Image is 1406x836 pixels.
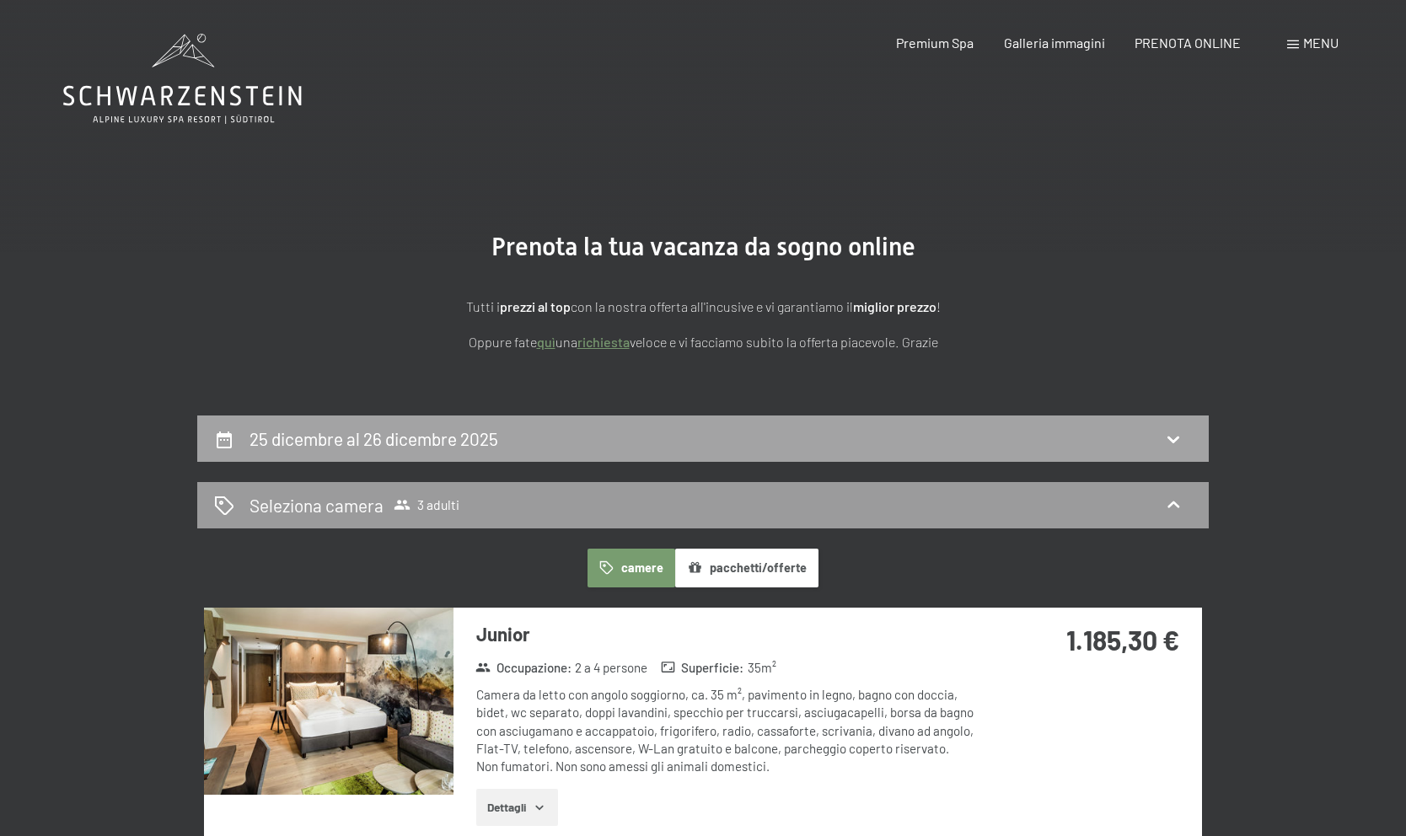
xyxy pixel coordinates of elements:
button: pacchetti/offerte [675,549,818,587]
strong: Superficie : [661,659,744,677]
img: mss_renderimg.php [204,608,453,795]
strong: miglior prezzo [853,298,936,314]
a: Galleria immagini [1004,35,1105,51]
p: Tutti i con la nostra offerta all'incusive e vi garantiamo il ! [282,296,1124,318]
a: richiesta [577,334,630,350]
span: Menu [1303,35,1339,51]
strong: Occupazione : [475,659,572,677]
h2: Seleziona camera [250,493,384,517]
button: camere [588,549,675,587]
p: Oppure fate una veloce e vi facciamo subito la offerta piacevole. Grazie [282,331,1124,353]
button: Dettagli [476,789,558,826]
strong: 1.185,30 € [1066,624,1179,656]
span: 2 a 4 persone [575,659,647,677]
div: Camera da letto con angolo soggiorno, ca. 35 m², pavimento in legno, bagno con doccia, bidet, wc ... [476,686,978,775]
h2: 25 dicembre al 26 dicembre 2025 [250,428,498,449]
span: Prenota la tua vacanza da sogno online [491,232,915,261]
span: 3 adulti [394,496,459,513]
a: quì [537,334,555,350]
a: Premium Spa [896,35,974,51]
span: 35 m² [748,659,776,677]
strong: prezzi al top [500,298,571,314]
a: PRENOTA ONLINE [1135,35,1241,51]
h3: Junior [476,621,978,647]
